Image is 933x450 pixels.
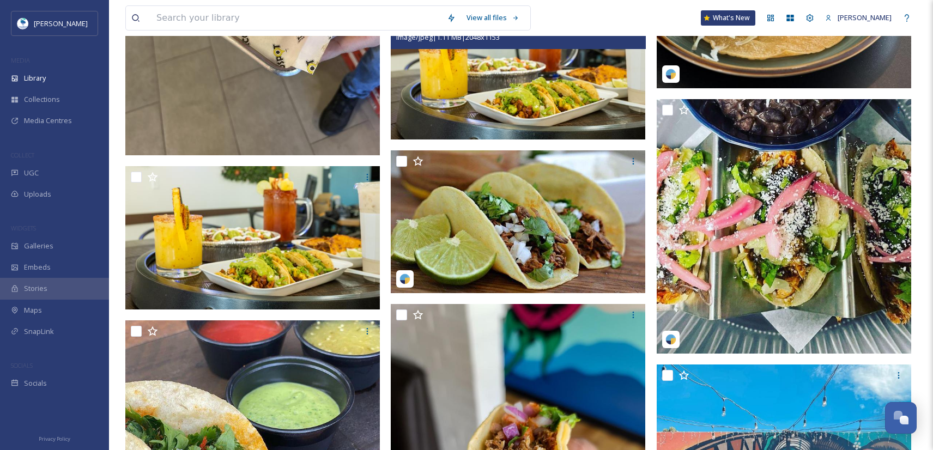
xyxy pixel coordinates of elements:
[11,151,34,159] span: COLLECT
[11,56,30,64] span: MEDIA
[17,18,28,29] img: download.jpeg
[399,273,410,284] img: snapsea-logo.png
[11,361,33,369] span: SOCIALS
[24,283,47,294] span: Stories
[820,7,897,28] a: [PERSON_NAME]
[39,431,70,445] a: Privacy Policy
[24,262,51,272] span: Embeds
[391,150,645,293] img: yummyarizona_04102025_1837186949258403747_8184027844.jpg
[396,32,500,42] span: image/jpeg | 1.11 MB | 2048 x 1153
[151,6,441,30] input: Search your library
[24,73,46,83] span: Library
[24,326,54,337] span: SnapLink
[24,305,42,315] span: Maps
[657,99,911,354] img: mingleandgraze_04102025_18158205586095295.jpg
[39,435,70,442] span: Privacy Policy
[24,168,39,178] span: UGC
[885,402,917,434] button: Open Chat
[24,115,72,126] span: Media Centres
[24,94,60,105] span: Collections
[24,378,47,388] span: Socials
[701,10,755,26] a: What's New
[665,69,676,80] img: snapsea-logo.png
[838,13,892,22] span: [PERSON_NAME]
[461,7,525,28] a: View all files
[125,166,380,309] img: Taco Plate Meal.jpg
[665,334,676,345] img: snapsea-logo.png
[11,224,36,232] span: WIDGETS
[34,19,88,28] span: [PERSON_NAME]
[24,189,51,199] span: Uploads
[24,241,53,251] span: Galleries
